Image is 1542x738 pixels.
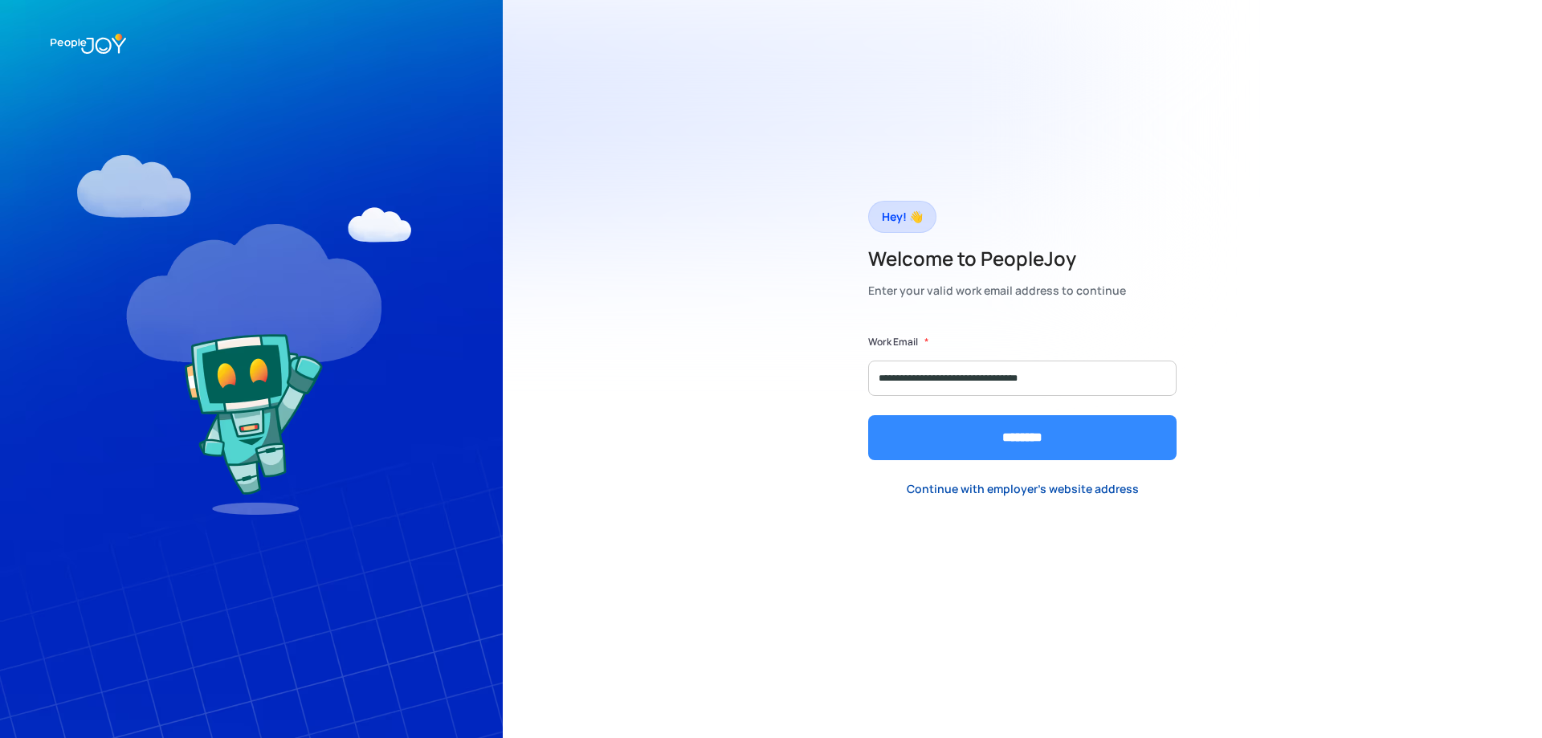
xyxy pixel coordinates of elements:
[882,206,923,228] div: Hey! 👋
[868,279,1126,302] div: Enter your valid work email address to continue
[894,472,1152,505] a: Continue with employer's website address
[868,334,1177,460] form: Form
[868,334,918,350] label: Work Email
[907,481,1139,497] div: Continue with employer's website address
[868,246,1126,271] h2: Welcome to PeopleJoy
